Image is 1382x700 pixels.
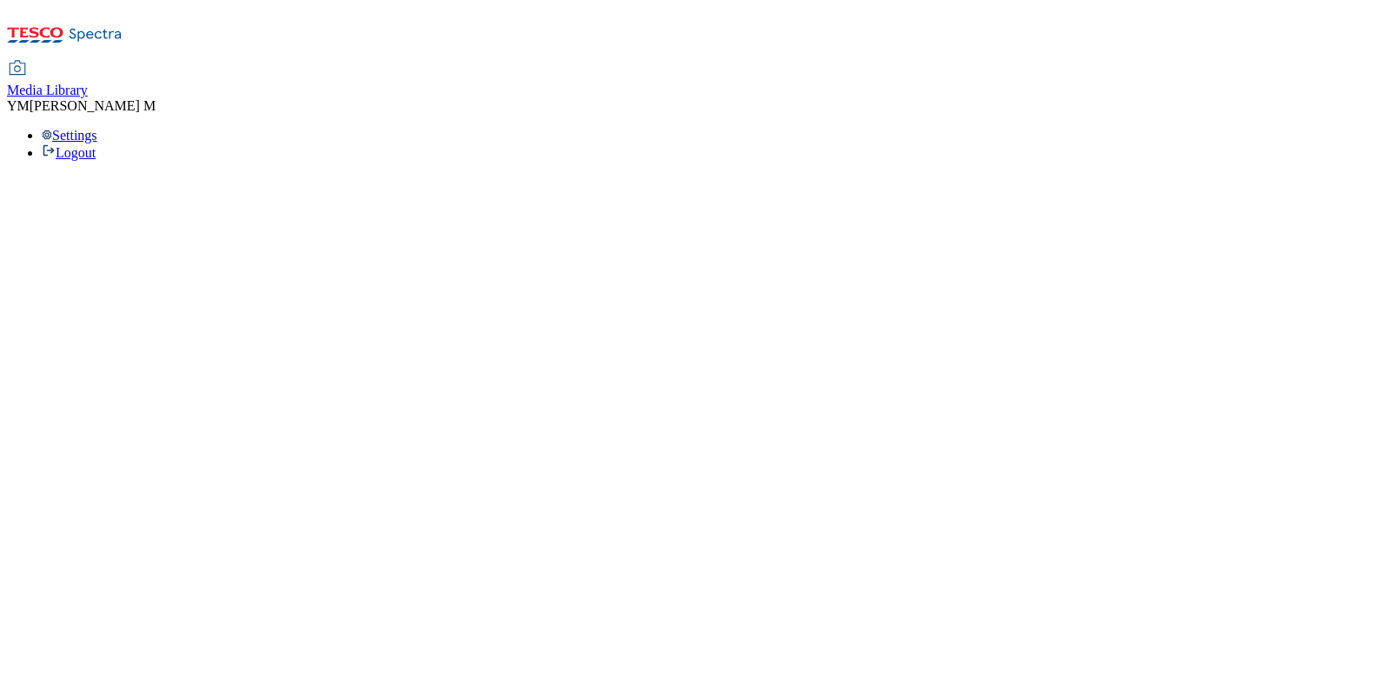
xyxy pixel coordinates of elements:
a: Settings [42,128,97,143]
a: Media Library [7,62,88,98]
span: [PERSON_NAME] M [30,98,156,113]
span: YM [7,98,30,113]
a: Logout [42,145,96,160]
span: Media Library [7,83,88,97]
